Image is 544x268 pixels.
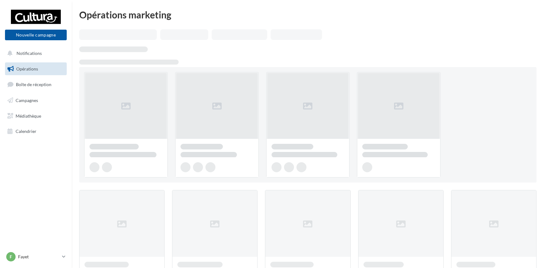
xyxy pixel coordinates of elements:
a: Calendrier [4,125,68,138]
span: Boîte de réception [16,82,51,87]
span: Médiathèque [16,113,41,118]
span: Opérations [16,66,38,71]
span: F [10,254,12,260]
a: F Fayet [5,251,67,263]
p: Fayet [18,254,60,260]
span: Notifications [17,51,42,56]
span: Calendrier [16,129,36,134]
a: Opérations [4,62,68,76]
div: Opérations marketing [79,10,537,19]
span: Campagnes [16,98,38,103]
button: Nouvelle campagne [5,30,67,40]
a: Campagnes [4,94,68,107]
button: Notifications [4,47,65,60]
a: Boîte de réception [4,78,68,91]
a: Médiathèque [4,110,68,123]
